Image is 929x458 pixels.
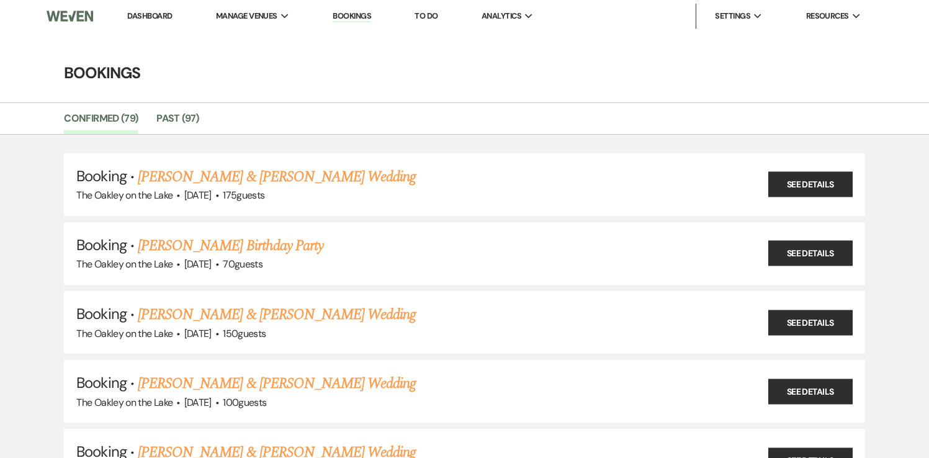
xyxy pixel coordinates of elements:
[76,189,173,202] span: The Oakley on the Lake
[76,304,126,323] span: Booking
[223,258,263,271] span: 70 guests
[184,327,212,340] span: [DATE]
[64,110,138,134] a: Confirmed (79)
[333,11,371,22] a: Bookings
[482,10,521,22] span: Analytics
[138,372,416,395] a: [PERSON_NAME] & [PERSON_NAME] Wedding
[76,327,173,340] span: The Oakley on the Lake
[768,310,853,335] a: See Details
[806,10,849,22] span: Resources
[768,172,853,197] a: See Details
[768,379,853,404] a: See Details
[76,235,126,254] span: Booking
[138,303,416,326] a: [PERSON_NAME] & [PERSON_NAME] Wedding
[715,10,750,22] span: Settings
[415,11,438,21] a: To Do
[76,258,173,271] span: The Oakley on the Lake
[184,189,212,202] span: [DATE]
[184,396,212,409] span: [DATE]
[223,189,264,202] span: 175 guests
[184,258,212,271] span: [DATE]
[76,396,173,409] span: The Oakley on the Lake
[138,235,323,257] a: [PERSON_NAME] Birthday Party
[768,241,853,266] a: See Details
[76,373,126,392] span: Booking
[223,396,266,409] span: 100 guests
[76,166,126,186] span: Booking
[138,166,416,188] a: [PERSON_NAME] & [PERSON_NAME] Wedding
[223,327,266,340] span: 150 guests
[18,62,912,84] h4: Bookings
[156,110,199,134] a: Past (97)
[216,10,277,22] span: Manage Venues
[47,3,93,29] img: Weven Logo
[127,11,172,21] a: Dashboard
